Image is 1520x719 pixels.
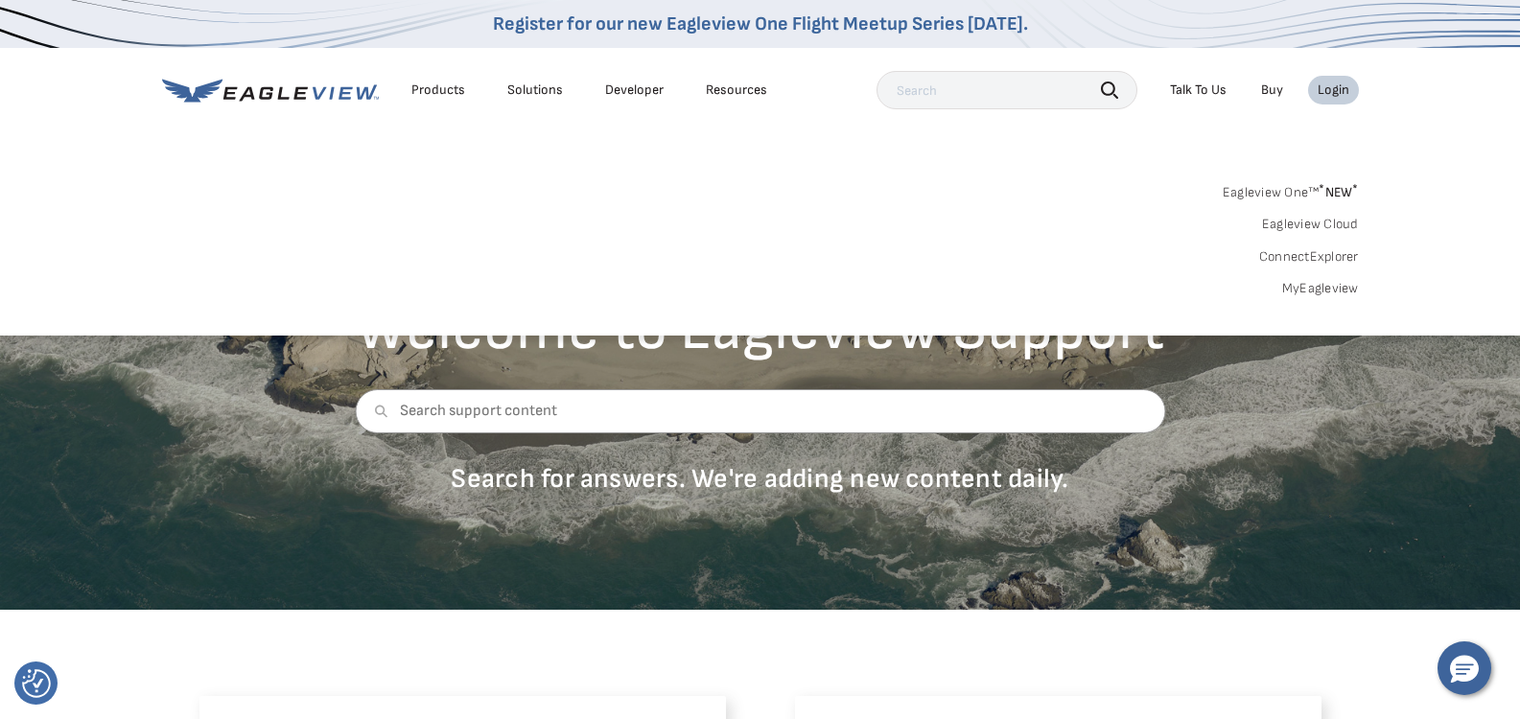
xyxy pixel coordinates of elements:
img: Revisit consent button [22,669,51,698]
div: Resources [706,81,767,99]
button: Hello, have a question? Let’s chat. [1438,641,1491,695]
a: ConnectExplorer [1259,248,1359,266]
p: Search for answers. We're adding new content daily. [355,462,1165,496]
a: Register for our new Eagleview One Flight Meetup Series [DATE]. [493,12,1028,35]
a: Developer [605,81,664,99]
a: Eagleview One™*NEW* [1223,178,1359,200]
input: Search support content [355,389,1165,433]
a: Eagleview Cloud [1262,216,1359,233]
button: Consent Preferences [22,669,51,698]
div: Solutions [507,81,563,99]
input: Search [877,71,1137,109]
span: NEW [1319,184,1358,200]
div: Products [411,81,465,99]
h2: Welcome to Eagleview Support [355,299,1165,360]
a: MyEagleview [1282,280,1359,297]
div: Talk To Us [1170,81,1227,99]
a: Buy [1261,81,1283,99]
div: Login [1318,81,1349,99]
